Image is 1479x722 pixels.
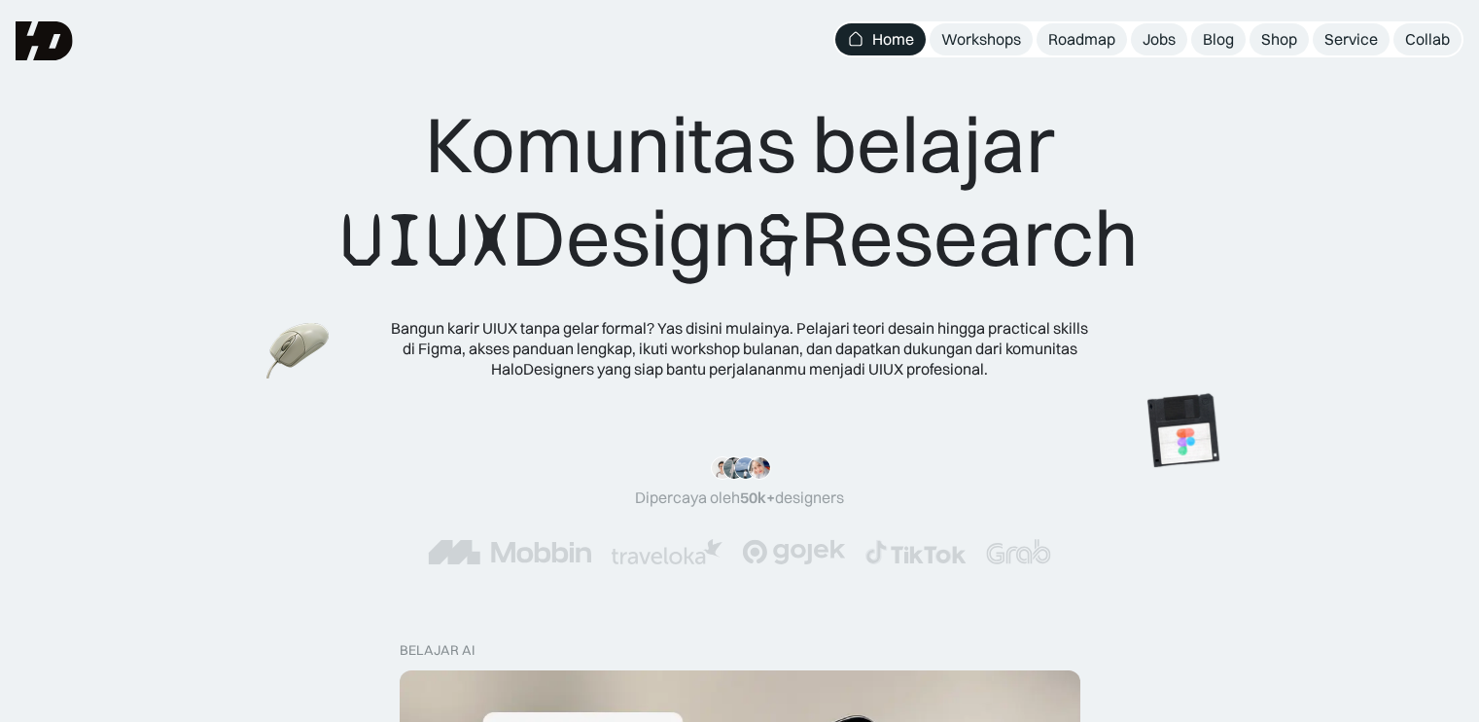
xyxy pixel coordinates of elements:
[1393,23,1461,55] a: Collab
[635,487,844,508] div: Dipercaya oleh designers
[757,194,800,287] span: &
[1191,23,1246,55] a: Blog
[740,487,775,507] span: 50k+
[390,318,1090,379] div: Bangun karir UIUX tanpa gelar formal? Yas disini mulainya. Pelajari teori desain hingga practical...
[1131,23,1187,55] a: Jobs
[400,642,475,659] div: belajar ai
[1261,29,1297,50] div: Shop
[1203,29,1234,50] div: Blog
[1048,29,1115,50] div: Roadmap
[1143,29,1176,50] div: Jobs
[1250,23,1309,55] a: Shop
[1037,23,1127,55] a: Roadmap
[340,194,511,287] span: UIUX
[835,23,926,55] a: Home
[1405,29,1450,50] div: Collab
[872,29,914,50] div: Home
[340,97,1139,287] div: Komunitas belajar Design Research
[1313,23,1390,55] a: Service
[930,23,1033,55] a: Workshops
[941,29,1021,50] div: Workshops
[1324,29,1378,50] div: Service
